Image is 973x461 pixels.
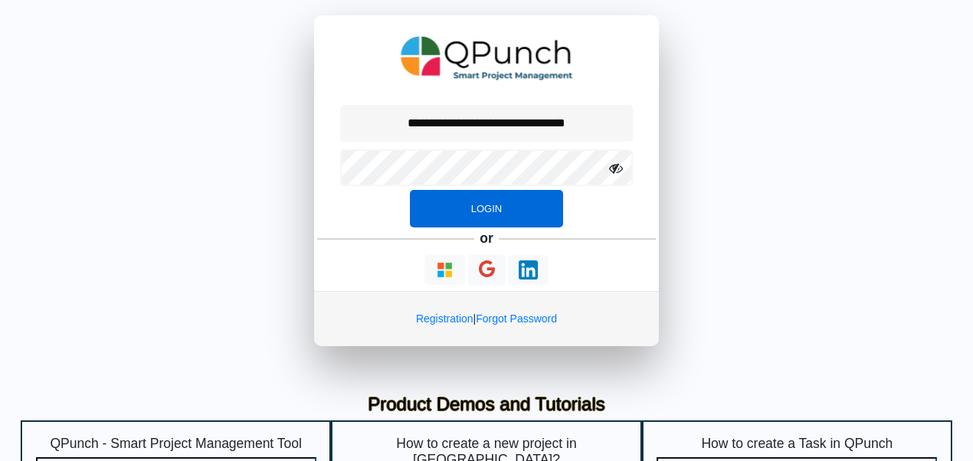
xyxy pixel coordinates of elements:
h5: QPunch - Smart Project Management Tool [36,436,316,452]
h3: Product Demos and Tutorials [32,394,941,416]
a: Registration [416,312,473,325]
button: Continue With Microsoft Azure [424,255,465,285]
button: Continue With Google [468,254,506,286]
button: Login [410,190,563,228]
h5: How to create a Task in QPunch [657,436,937,452]
h5: or [477,227,496,249]
a: Forgot Password [476,312,557,325]
img: Loading... [519,260,538,280]
span: Login [471,203,502,214]
img: QPunch [401,31,573,86]
div: | [314,291,659,346]
button: Continue With LinkedIn [508,255,549,285]
img: Loading... [435,260,454,280]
